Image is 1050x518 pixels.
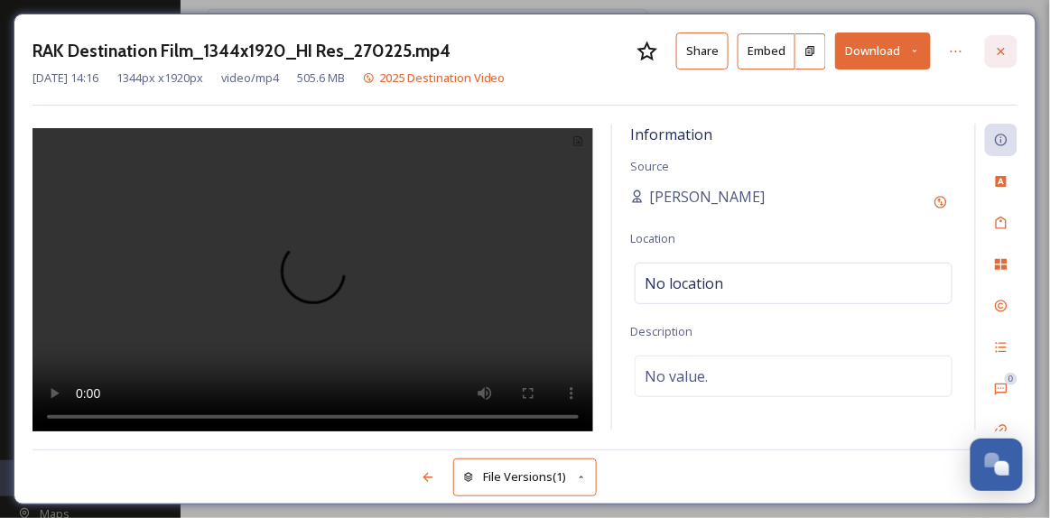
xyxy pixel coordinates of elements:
[649,186,765,208] span: [PERSON_NAME]
[630,125,712,144] span: Information
[676,32,729,69] button: Share
[297,69,345,87] span: 505.6 MB
[221,69,279,87] span: video/mp4
[33,38,451,64] h3: RAK Destination Film_1344x1920_HI Res_270225.mp4
[1005,373,1017,385] div: 0
[645,273,723,294] span: No location
[33,69,98,87] span: [DATE] 14:16
[630,230,675,246] span: Location
[453,458,598,495] button: File Versions(1)
[835,32,931,69] button: Download
[379,69,506,86] span: 2025 Destination Video
[738,33,795,69] button: Embed
[630,158,669,174] span: Source
[645,365,708,387] span: No value.
[116,69,203,87] span: 1344 px x 1920 px
[630,323,692,339] span: Description
[971,439,1023,491] button: Open Chat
